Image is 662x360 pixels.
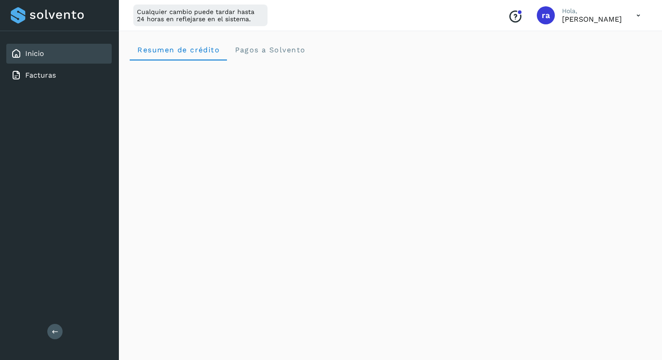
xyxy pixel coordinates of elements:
[137,46,220,54] span: Resumen de crédito
[562,15,622,23] p: raziel alfredo fragoso
[25,49,44,58] a: Inicio
[234,46,305,54] span: Pagos a Solvento
[133,5,268,26] div: Cualquier cambio puede tardar hasta 24 horas en reflejarse en el sistema.
[562,7,622,15] p: Hola,
[6,44,112,64] div: Inicio
[6,65,112,85] div: Facturas
[25,71,56,79] a: Facturas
